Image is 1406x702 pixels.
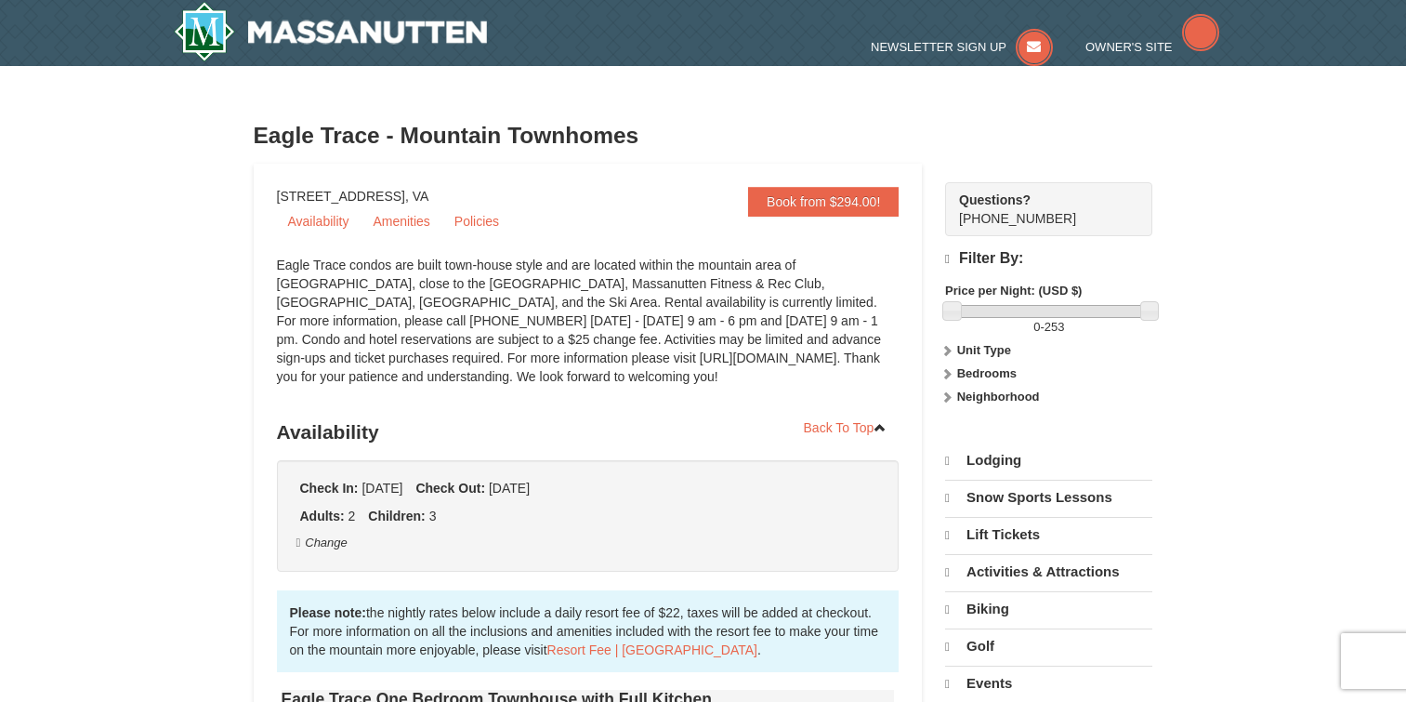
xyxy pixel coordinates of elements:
[792,414,900,442] a: Back To Top
[748,187,899,217] a: Book from $294.00!
[959,192,1031,207] strong: Questions?
[368,509,425,523] strong: Children:
[361,207,440,235] a: Amenities
[1085,40,1173,54] span: Owner's Site
[957,390,1040,404] strong: Neighborhood
[300,509,345,523] strong: Adults:
[348,509,356,523] span: 2
[959,191,1119,226] span: [PHONE_NUMBER]
[296,533,348,553] button: Change
[871,40,1006,54] span: Newsletter Sign Up
[1033,320,1040,334] span: 0
[174,2,488,61] img: Massanutten Resort Logo
[361,481,402,496] span: [DATE]
[1085,40,1219,54] a: Owner's Site
[300,481,359,496] strong: Check In:
[277,207,361,235] a: Availability
[443,207,510,235] a: Policies
[957,366,1017,380] strong: Bedrooms
[871,40,1053,54] a: Newsletter Sign Up
[1045,320,1065,334] span: 253
[547,642,757,657] a: Resort Fee | [GEOGRAPHIC_DATA]
[945,480,1152,515] a: Snow Sports Lessons
[957,343,1011,357] strong: Unit Type
[290,605,366,620] strong: Please note:
[945,666,1152,701] a: Events
[415,481,485,496] strong: Check Out:
[277,590,900,672] div: the nightly rates below include a daily resort fee of $22, taxes will be added at checkout. For m...
[945,554,1152,589] a: Activities & Attractions
[945,318,1152,337] label: -
[429,509,437,523] span: 3
[174,2,488,61] a: Massanutten Resort
[945,629,1152,664] a: Golf
[277,414,900,451] h3: Availability
[945,284,1082,298] strong: Price per Night: (USD $)
[254,117,1153,154] h3: Eagle Trace - Mountain Townhomes
[945,444,1152,478] a: Lodging
[489,481,530,496] span: [DATE]
[277,256,900,404] div: Eagle Trace condos are built town-house style and are located within the mountain area of [GEOGRA...
[945,250,1152,268] h4: Filter By:
[945,591,1152,627] a: Biking
[945,517,1152,552] a: Lift Tickets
